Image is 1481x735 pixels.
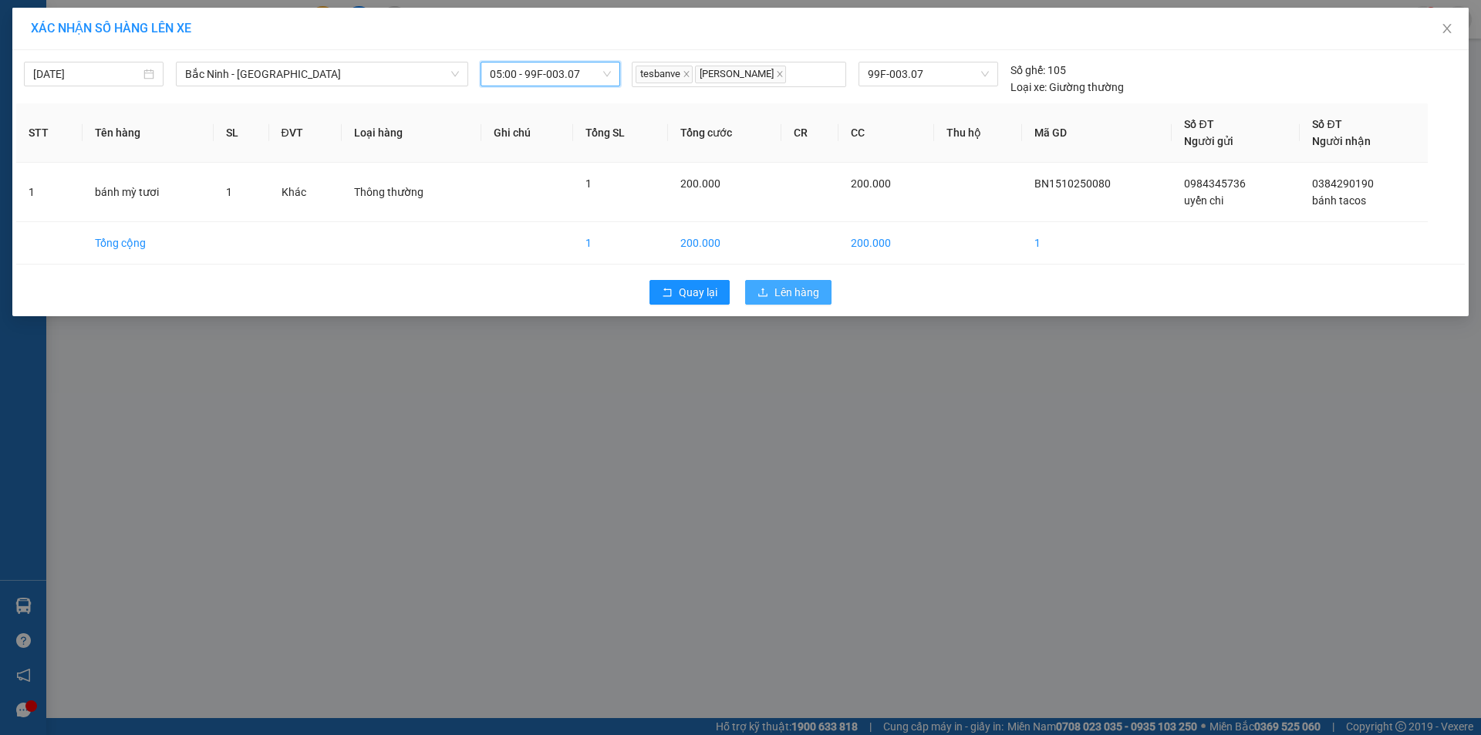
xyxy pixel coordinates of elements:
[683,70,690,78] span: close
[573,222,668,265] td: 1
[585,177,592,190] span: 1
[776,70,784,78] span: close
[1425,8,1469,51] button: Close
[185,62,459,86] span: Bắc Ninh - Hồ Chí Minh
[868,62,988,86] span: 99F-003.07
[649,280,730,305] button: rollbackQuay lại
[781,103,838,163] th: CR
[1022,103,1172,163] th: Mã GD
[838,222,935,265] td: 200.000
[851,177,891,190] span: 200.000
[33,66,140,83] input: 15/10/2025
[16,103,83,163] th: STT
[695,66,786,83] span: [PERSON_NAME]
[481,103,573,163] th: Ghi chú
[83,103,214,163] th: Tên hàng
[680,177,720,190] span: 200.000
[662,287,673,299] span: rollback
[1184,194,1223,207] span: uyển chi
[1184,135,1233,147] span: Người gửi
[269,163,342,222] td: Khác
[1312,118,1341,130] span: Số ĐT
[668,103,781,163] th: Tổng cước
[1184,177,1246,190] span: 0984345736
[342,163,481,222] td: Thông thường
[1312,194,1366,207] span: bánh tacos
[83,222,214,265] td: Tổng cộng
[757,287,768,299] span: upload
[450,69,460,79] span: down
[269,103,342,163] th: ĐVT
[226,186,232,198] span: 1
[1010,79,1124,96] div: Giường thường
[1022,222,1172,265] td: 1
[668,222,781,265] td: 200.000
[774,284,819,301] span: Lên hàng
[1441,22,1453,35] span: close
[934,103,1022,163] th: Thu hộ
[679,284,717,301] span: Quay lại
[636,66,693,83] span: tesbanve
[83,163,214,222] td: bánh mỳ tươi
[573,103,668,163] th: Tổng SL
[1312,135,1371,147] span: Người nhận
[1010,62,1045,79] span: Số ghế:
[214,103,268,163] th: SL
[1010,62,1066,79] div: 105
[31,21,191,35] span: XÁC NHẬN SỐ HÀNG LÊN XE
[1010,79,1047,96] span: Loại xe:
[490,62,611,86] span: 05:00 - 99F-003.07
[1034,177,1111,190] span: BN1510250080
[745,280,832,305] button: uploadLên hàng
[838,103,935,163] th: CC
[1184,118,1213,130] span: Số ĐT
[16,163,83,222] td: 1
[342,103,481,163] th: Loại hàng
[1312,177,1374,190] span: 0384290190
